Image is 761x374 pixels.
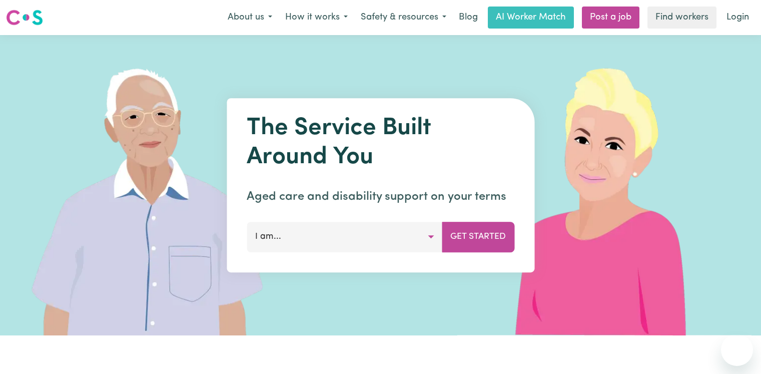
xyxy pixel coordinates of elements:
[6,6,43,29] a: Careseekers logo
[647,7,716,29] a: Find workers
[221,7,279,28] button: About us
[721,334,753,366] iframe: Button to launch messaging window
[453,7,484,29] a: Blog
[247,188,514,206] p: Aged care and disability support on your terms
[279,7,354,28] button: How it works
[582,7,639,29] a: Post a job
[247,222,442,252] button: I am...
[488,7,574,29] a: AI Worker Match
[354,7,453,28] button: Safety & resources
[720,7,755,29] a: Login
[6,9,43,27] img: Careseekers logo
[247,114,514,172] h1: The Service Built Around You
[442,222,514,252] button: Get Started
